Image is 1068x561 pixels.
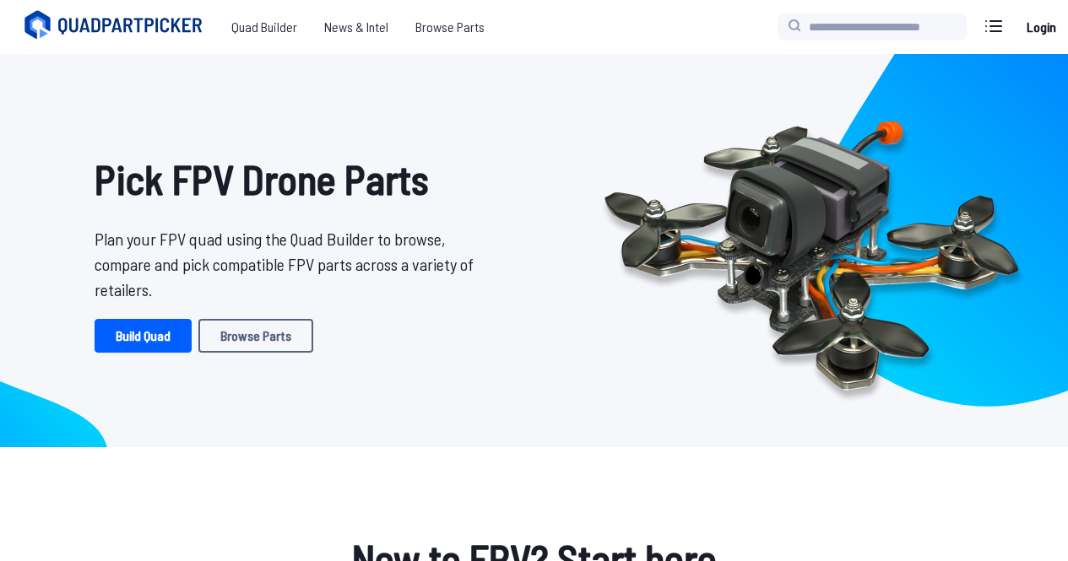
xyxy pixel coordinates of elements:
a: Browse Parts [402,10,498,44]
p: Plan your FPV quad using the Quad Builder to browse, compare and pick compatible FPV parts across... [95,226,474,302]
h1: Pick FPV Drone Parts [95,148,474,209]
img: Quadcopter [568,82,1054,419]
a: Build Quad [95,319,192,353]
a: News & Intel [311,10,402,44]
a: Quad Builder [218,10,311,44]
a: Login [1021,10,1061,44]
a: Browse Parts [198,319,313,353]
